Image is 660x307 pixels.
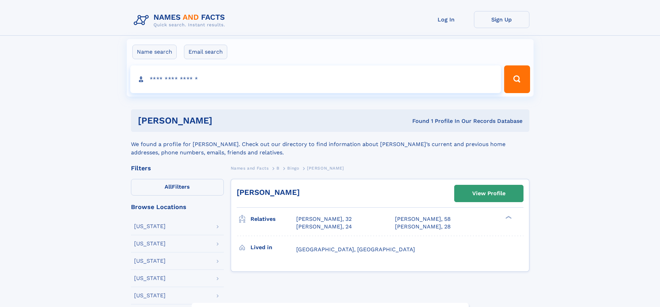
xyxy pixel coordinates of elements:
[231,164,269,172] a: Names and Facts
[165,183,172,190] span: All
[455,185,523,202] a: View Profile
[237,188,300,197] a: [PERSON_NAME]
[131,132,529,157] div: We found a profile for [PERSON_NAME]. Check out our directory to find information about [PERSON_N...
[504,65,530,93] button: Search Button
[296,246,415,253] span: [GEOGRAPHIC_DATA], [GEOGRAPHIC_DATA]
[287,164,299,172] a: Bingo
[138,116,313,125] h1: [PERSON_NAME]
[276,164,280,172] a: B
[131,11,231,30] img: Logo Names and Facts
[132,45,177,59] label: Name search
[130,65,501,93] input: search input
[184,45,227,59] label: Email search
[395,215,451,223] a: [PERSON_NAME], 58
[250,213,296,225] h3: Relatives
[419,11,474,28] a: Log In
[134,258,166,264] div: [US_STATE]
[131,204,224,210] div: Browse Locations
[474,11,529,28] a: Sign Up
[134,293,166,298] div: [US_STATE]
[296,215,352,223] a: [PERSON_NAME], 32
[307,166,344,171] span: [PERSON_NAME]
[472,186,505,201] div: View Profile
[134,276,166,281] div: [US_STATE]
[287,166,299,171] span: Bingo
[134,241,166,246] div: [US_STATE]
[131,165,224,171] div: Filters
[296,223,352,231] a: [PERSON_NAME], 24
[504,215,512,220] div: ❯
[276,166,280,171] span: B
[312,117,522,125] div: Found 1 Profile In Our Records Database
[250,242,296,253] h3: Lived in
[395,223,451,231] a: [PERSON_NAME], 28
[134,224,166,229] div: [US_STATE]
[131,179,224,196] label: Filters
